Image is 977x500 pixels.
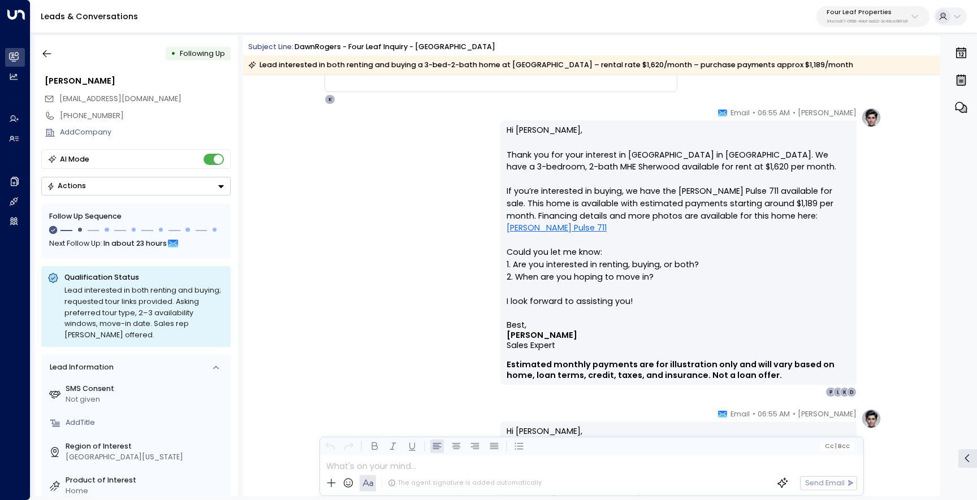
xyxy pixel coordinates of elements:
span: [PERSON_NAME] [798,107,857,119]
div: [PHONE_NUMBER] [60,111,231,121]
span: 06:55 AM [758,408,790,420]
label: Region of Interest [66,441,227,452]
p: Qualification Status [64,272,224,282]
a: Leads & Conversations [41,11,138,22]
div: K [325,94,335,105]
div: [GEOGRAPHIC_DATA][US_STATE] [66,452,227,463]
span: | [835,443,837,450]
div: • [171,45,176,63]
div: K [840,387,850,397]
button: Four Leaf Properties34e1cd17-0f68-49af-bd32-3c48ce8611d1 [816,6,930,27]
span: Subject Line: [248,42,293,51]
span: Email [730,408,750,420]
div: L [833,387,843,397]
span: 06:55 AM [758,107,790,119]
span: dawnr086@gmail.com [59,94,181,105]
div: AddTitle [66,418,227,428]
div: Button group with a nested menu [41,177,231,195]
div: AddCompany [60,127,231,138]
div: AI Mode [60,154,89,165]
span: In about 23 hours [104,237,167,250]
div: Lead interested in both renting and buying; requested tour links provided. Asking preferred tour ... [64,285,224,341]
span: • [753,107,755,119]
span: • [753,408,755,420]
p: Four Leaf Properties [827,9,908,16]
span: Estimated monthly payments are for illustration only and will vary based on home, loan terms, cre... [507,359,850,381]
div: DawnRogers - Four Leaf Inquiry - [GEOGRAPHIC_DATA] [295,42,495,53]
div: Actions [47,181,86,190]
div: Home [66,486,227,497]
button: Redo [342,440,356,454]
button: Actions [41,177,231,195]
p: 34e1cd17-0f68-49af-bd32-3c48ce8611d1 [827,19,908,24]
div: Lead Information [46,362,113,373]
div: D [846,387,857,397]
div: P [825,387,836,397]
div: Not given [66,394,227,405]
div: The agent signature is added automatically [388,479,542,488]
div: [PERSON_NAME] [45,75,231,88]
div: Lead interested in both renting and buying a 3-bed-2-bath home at [GEOGRAPHIC_DATA] – rental rate... [248,59,853,71]
span: [EMAIL_ADDRESS][DOMAIN_NAME] [59,94,181,103]
a: [PERSON_NAME] Pulse 711 [507,222,607,234]
span: Best, [507,320,526,330]
p: Hi [PERSON_NAME], Thank you for your interest in [GEOGRAPHIC_DATA] in [GEOGRAPHIC_DATA]. We have ... [507,124,850,320]
div: Next Follow Up: [50,237,223,250]
span: Cc Bcc [824,443,850,450]
span: Email [730,107,750,119]
img: profile-logo.png [861,107,881,128]
span: • [793,107,796,119]
img: profile-logo.png [861,408,881,429]
span: Following Up [180,49,225,58]
label: Product of Interest [66,475,227,486]
button: Cc|Bcc [820,441,854,451]
div: Follow Up Sequence [50,212,223,223]
span: • [793,408,796,420]
span: [PERSON_NAME] [507,330,577,340]
button: Undo [323,440,337,454]
span: Sales Expert [507,340,555,350]
label: SMS Consent [66,384,227,394]
span: [PERSON_NAME] [798,408,857,420]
